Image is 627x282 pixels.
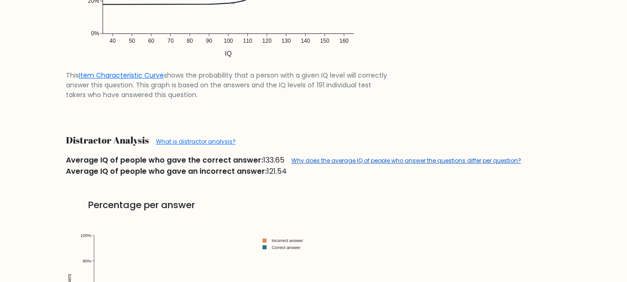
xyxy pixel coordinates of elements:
span: Average IQ of people who gave the correct answer: [66,155,263,165]
figcaption: This shows the probability that a person with a given IQ level will correctly answer this questio... [66,71,391,100]
a: Item Characteristic Curve [79,71,164,80]
div: 133.65 [60,155,567,166]
span: Average IQ of people who gave an incorrect answer: [66,166,267,177]
a: What is distractor analysis? [156,138,236,145]
a: Why does the average IQ of people who answer the questions differ per question? [291,157,521,164]
div: 121.54 [60,166,567,177]
h5: Percentage per answer [66,199,314,210]
span: Distractor Analysis [66,134,149,146]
